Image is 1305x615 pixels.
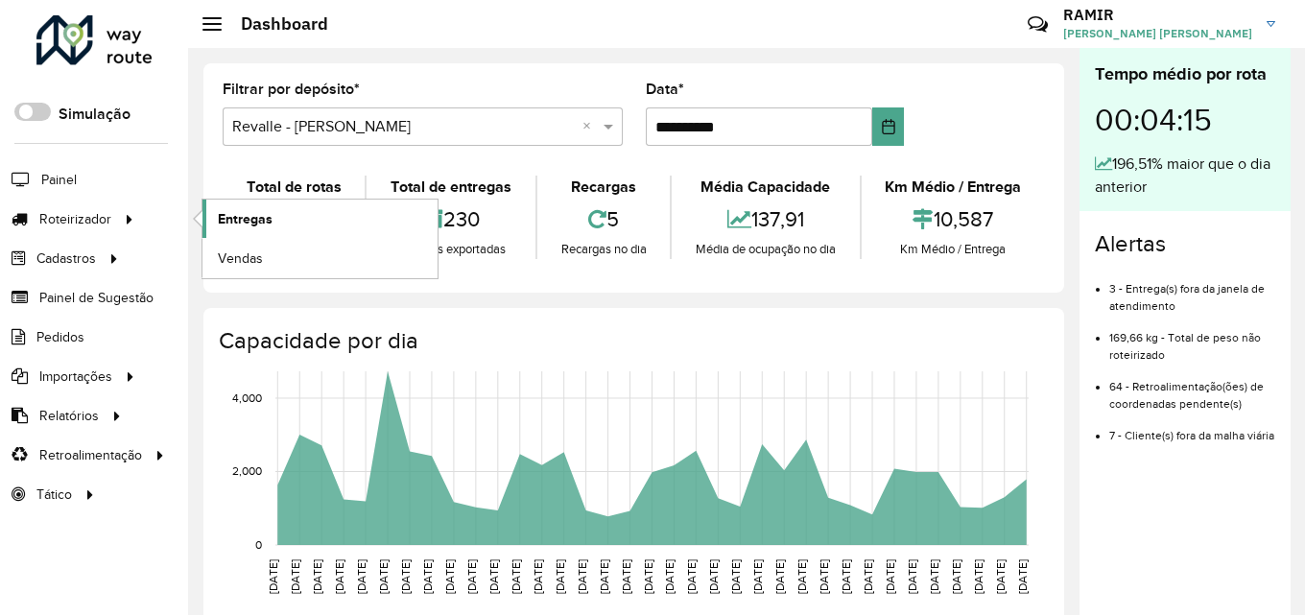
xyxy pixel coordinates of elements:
span: Clear all [582,115,599,138]
text: [DATE] [421,559,434,594]
text: [DATE] [950,559,962,594]
text: [DATE] [487,559,500,594]
span: Cadastros [36,248,96,269]
h3: RAMIR [1063,6,1252,24]
h2: Dashboard [222,13,328,35]
label: Simulação [59,103,130,126]
text: [DATE] [443,559,456,594]
div: 10,587 [866,199,1040,240]
text: [DATE] [355,559,368,594]
div: Média Capacidade [676,176,854,199]
span: Painel [41,170,77,190]
text: [DATE] [554,559,566,594]
text: [DATE] [311,559,323,594]
text: [DATE] [576,559,588,594]
text: [DATE] [818,559,830,594]
span: Retroalimentação [39,445,142,465]
a: Vendas [202,239,438,277]
div: Total de rotas [227,176,360,199]
li: 3 - Entrega(s) fora da janela de atendimento [1109,266,1275,315]
div: Média de ocupação no dia [676,240,854,259]
span: Roteirizador [39,209,111,229]
div: Total de entregas [371,176,530,199]
text: [DATE] [642,559,654,594]
div: 196,51% maior que o dia anterior [1095,153,1275,199]
text: [DATE] [532,559,544,594]
text: 4,000 [232,391,262,404]
span: [PERSON_NAME] [PERSON_NAME] [1063,25,1252,42]
text: [DATE] [994,559,1007,594]
div: Recargas [542,176,665,199]
text: [DATE] [751,559,764,594]
text: [DATE] [884,559,896,594]
div: Km Médio / Entrega [866,240,1040,259]
a: Entregas [202,200,438,238]
text: [DATE] [333,559,345,594]
span: Entregas [218,209,273,229]
text: [DATE] [906,559,918,594]
text: [DATE] [795,559,808,594]
text: [DATE] [620,559,632,594]
text: [DATE] [773,559,786,594]
button: Choose Date [872,107,904,146]
li: 7 - Cliente(s) fora da malha viária [1109,413,1275,444]
text: [DATE] [707,559,720,594]
span: Importações [39,367,112,387]
div: 230 [371,199,530,240]
div: 00:04:15 [1095,87,1275,153]
label: Filtrar por depósito [223,78,360,101]
span: Vendas [218,248,263,269]
text: 2,000 [232,465,262,478]
span: Pedidos [36,327,84,347]
h4: Alertas [1095,230,1275,258]
text: [DATE] [862,559,874,594]
div: Km Médio / Entrega [866,176,1040,199]
text: [DATE] [840,559,852,594]
div: Entregas exportadas [371,240,530,259]
text: [DATE] [267,559,279,594]
text: [DATE] [377,559,390,594]
text: [DATE] [729,559,742,594]
text: 0 [255,538,262,551]
li: 169,66 kg - Total de peso não roteirizado [1109,315,1275,364]
li: 64 - Retroalimentação(ões) de coordenadas pendente(s) [1109,364,1275,413]
a: Contato Rápido [1017,4,1058,45]
text: [DATE] [663,559,676,594]
h4: Capacidade por dia [219,327,1045,355]
text: [DATE] [928,559,940,594]
text: [DATE] [399,559,412,594]
text: [DATE] [1016,559,1029,594]
div: Tempo médio por rota [1095,61,1275,87]
span: Painel de Sugestão [39,288,154,308]
text: [DATE] [598,559,610,594]
text: [DATE] [510,559,522,594]
text: [DATE] [685,559,698,594]
span: Relatórios [39,406,99,426]
text: [DATE] [289,559,301,594]
div: 5 [542,199,665,240]
text: [DATE] [972,559,985,594]
text: [DATE] [465,559,478,594]
label: Data [646,78,684,101]
div: 137,91 [676,199,854,240]
span: Tático [36,485,72,505]
div: Recargas no dia [542,240,665,259]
